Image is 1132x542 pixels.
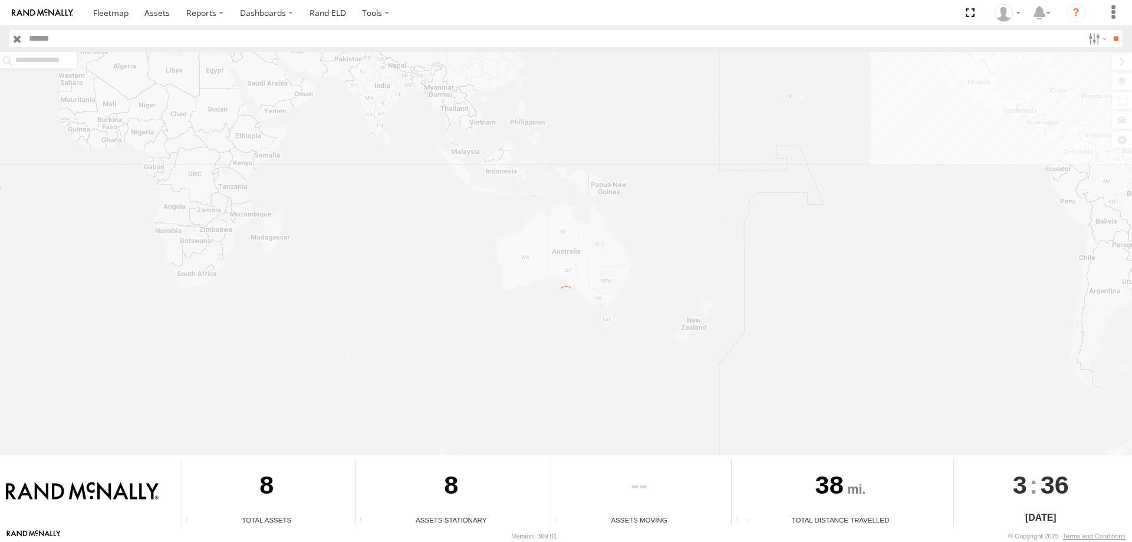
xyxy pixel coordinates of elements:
div: Chase Tanke [990,4,1025,22]
span: 3 [1013,459,1027,510]
div: Version: 309.01 [512,533,557,540]
div: : [954,459,1128,510]
div: Assets Moving [551,515,727,525]
div: 38 [732,459,949,515]
div: Total number of assets current stationary. [356,516,374,525]
div: Total Distance Travelled [732,515,949,525]
div: © Copyright 2025 - [1008,533,1126,540]
div: [DATE] [954,511,1128,525]
div: Total Assets [182,515,351,525]
div: Total number of Enabled Assets [182,516,200,525]
img: Rand McNally [6,482,159,502]
span: 36 [1041,459,1069,510]
label: Search Filter Options [1084,30,1109,47]
div: Total number of assets current in transit. [551,516,569,525]
div: Assets Stationary [356,515,547,525]
i: ? [1067,4,1085,22]
div: 8 [356,459,547,515]
a: Terms and Conditions [1063,533,1126,540]
div: 8 [182,459,351,515]
a: Visit our Website [6,530,61,542]
div: Total distance travelled by all assets within specified date range and applied filters [732,516,749,525]
img: rand-logo.svg [12,9,73,17]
